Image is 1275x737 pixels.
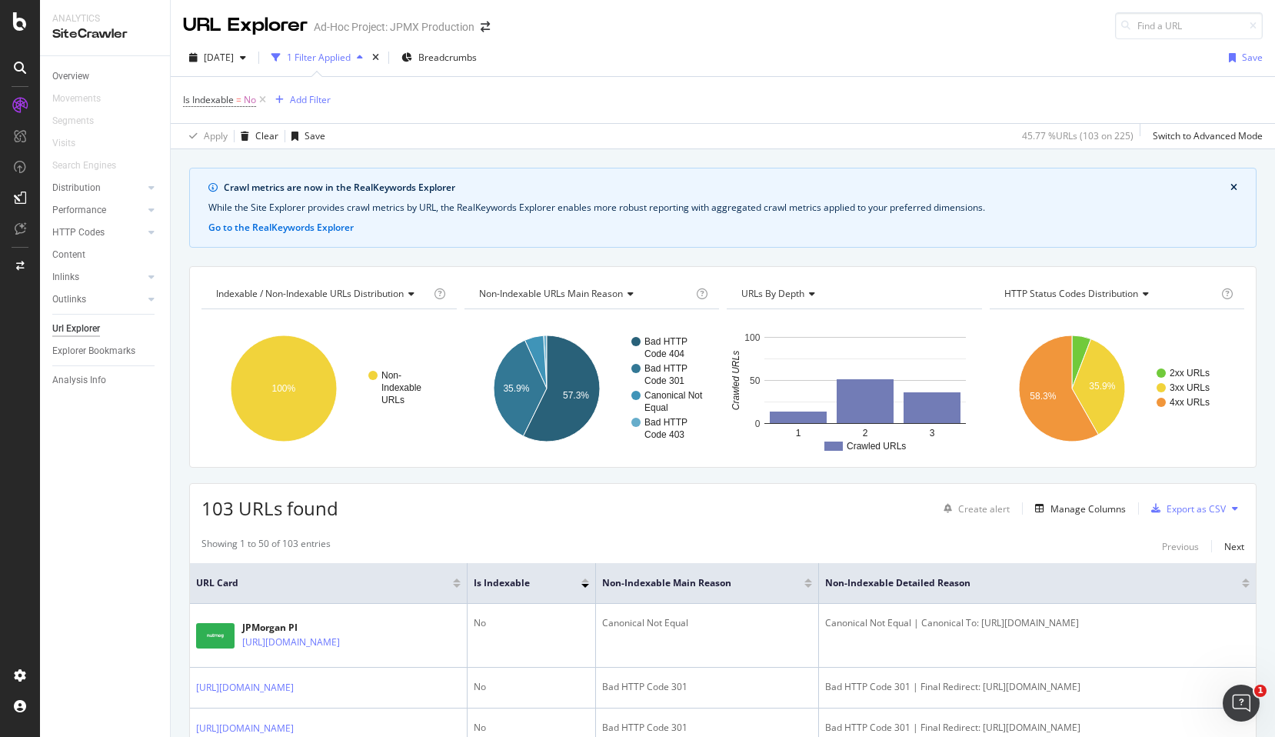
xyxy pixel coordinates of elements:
[602,616,811,630] div: Canonical Not Equal
[644,417,687,428] text: Bad HTTP
[863,428,868,439] text: 2
[201,495,338,521] span: 103 URLs found
[1153,129,1263,142] div: Switch to Advanced Mode
[738,282,968,306] h4: URLs by Depth
[52,321,159,337] a: Url Explorer
[744,332,760,343] text: 100
[1227,178,1241,198] button: close banner
[1145,496,1226,521] button: Export as CSV
[52,113,109,129] a: Segments
[52,372,159,389] a: Analysis Info
[52,12,158,25] div: Analytics
[1050,502,1126,515] div: Manage Columns
[481,22,490,32] div: arrow-right-arrow-left
[796,428,801,439] text: 1
[727,322,979,455] svg: A chart.
[183,124,228,148] button: Apply
[52,180,101,196] div: Distribution
[990,322,1242,455] div: A chart.
[290,93,331,106] div: Add Filter
[644,348,684,359] text: Code 404
[644,375,684,386] text: Code 301
[272,383,296,394] text: 100%
[644,429,684,440] text: Code 403
[464,322,717,455] div: A chart.
[52,135,91,152] a: Visits
[236,93,241,106] span: =
[52,113,94,129] div: Segments
[825,616,1250,630] div: Canonical Not Equal | Canonical To: [URL][DOMAIN_NAME]
[644,402,668,413] text: Equal
[474,576,558,590] span: Is Indexable
[644,336,687,347] text: Bad HTTP
[1242,51,1263,64] div: Save
[1224,540,1244,553] div: Next
[52,225,144,241] a: HTTP Codes
[183,45,252,70] button: [DATE]
[244,89,256,111] span: No
[52,91,116,107] a: Movements
[305,129,325,142] div: Save
[1162,537,1199,555] button: Previous
[395,45,483,70] button: Breadcrumbs
[52,202,144,218] a: Performance
[52,343,159,359] a: Explorer Bookmarks
[602,576,781,590] span: Non-Indexable Main Reason
[52,68,159,85] a: Overview
[314,19,474,35] div: Ad-Hoc Project: JPMX Production
[208,201,1237,215] div: While the Site Explorer provides crawl metrics by URL, the RealKeywords Explorer enables more rob...
[189,168,1257,248] div: info banner
[52,269,144,285] a: Inlinks
[503,383,529,394] text: 35.9%
[474,680,589,694] div: No
[1022,129,1134,142] div: 45.77 % URLs ( 103 on 225 )
[183,93,234,106] span: Is Indexable
[381,395,404,405] text: URLs
[52,135,75,152] div: Visits
[1170,382,1210,393] text: 3xx URLs
[285,124,325,148] button: Save
[255,129,278,142] div: Clear
[52,269,79,285] div: Inlinks
[287,51,351,64] div: 1 Filter Applied
[825,680,1250,694] div: Bad HTTP Code 301 | Final Redirect: [URL][DOMAIN_NAME]
[1223,45,1263,70] button: Save
[930,428,935,439] text: 3
[196,721,294,736] a: [URL][DOMAIN_NAME]
[52,247,85,263] div: Content
[825,576,1219,590] span: Non-Indexable Detailed Reason
[204,129,228,142] div: Apply
[196,680,294,695] a: [URL][DOMAIN_NAME]
[52,292,144,308] a: Outlinks
[474,721,589,735] div: No
[755,419,761,429] text: 0
[196,576,449,590] span: URL Card
[52,158,116,174] div: Search Engines
[602,721,811,735] div: Bad HTTP Code 301
[201,322,454,455] div: A chart.
[937,496,1010,521] button: Create alert
[644,363,687,374] text: Bad HTTP
[52,225,105,241] div: HTTP Codes
[1162,540,1199,553] div: Previous
[269,91,331,109] button: Add Filter
[196,623,235,649] img: main image
[201,537,331,555] div: Showing 1 to 50 of 103 entries
[52,321,100,337] div: Url Explorer
[52,372,106,389] div: Analysis Info
[1004,287,1138,300] span: HTTP Status Codes Distribution
[52,247,159,263] a: Content
[825,721,1250,735] div: Bad HTTP Code 301 | Final Redirect: [URL][DOMAIN_NAME]
[204,51,234,64] span: 2025 Oct. 13th
[1030,391,1056,402] text: 58.3%
[1254,685,1267,697] span: 1
[1001,282,1219,306] h4: HTTP Status Codes Distribution
[1147,124,1263,148] button: Switch to Advanced Mode
[216,287,404,300] span: Indexable / Non-Indexable URLs distribution
[602,680,811,694] div: Bad HTTP Code 301
[52,343,135,359] div: Explorer Bookmarks
[183,12,308,38] div: URL Explorer
[52,158,131,174] a: Search Engines
[265,45,369,70] button: 1 Filter Applied
[208,221,354,235] button: Go to the RealKeywords Explorer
